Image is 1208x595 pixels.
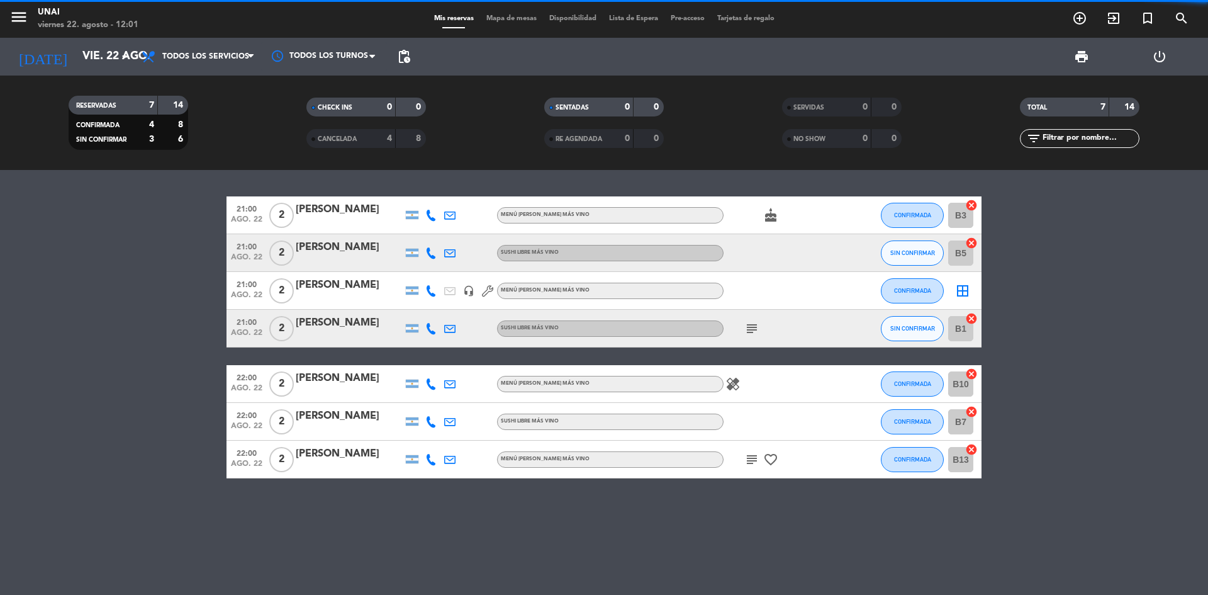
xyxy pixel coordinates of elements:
span: 22:00 [231,407,262,422]
span: 22:00 [231,370,262,384]
span: SUSHI LIBRE MÁS VINO [501,250,559,255]
i: cancel [965,237,978,249]
i: cancel [965,405,978,418]
strong: 0 [892,103,899,111]
strong: 0 [863,134,868,143]
span: CONFIRMADA [894,456,931,463]
span: Lista de Espera [603,15,664,22]
strong: 0 [892,134,899,143]
span: CONFIRMADA [894,212,931,218]
div: Unai [38,6,138,19]
div: LOG OUT [1121,38,1199,76]
span: print [1074,49,1089,64]
button: CONFIRMADA [881,278,944,303]
span: CHECK INS [318,105,352,111]
strong: 0 [654,103,661,111]
i: favorite_border [763,452,778,467]
strong: 0 [863,103,868,111]
button: CONFIRMADA [881,409,944,434]
i: menu [9,8,28,26]
span: ago. 22 [231,253,262,268]
i: headset_mic [463,285,474,297]
button: CONFIRMADA [881,371,944,397]
span: CONFIRMADA [894,380,931,387]
span: SENTADAS [556,105,589,111]
strong: 4 [149,120,154,129]
span: CONFIRMADA [894,287,931,294]
span: pending_actions [396,49,411,64]
div: viernes 22. agosto - 12:01 [38,19,138,31]
strong: 0 [625,103,630,111]
span: Mis reservas [428,15,480,22]
span: ago. 22 [231,422,262,436]
span: 2 [269,203,294,228]
i: power_settings_new [1152,49,1167,64]
span: SIN CONFIRMAR [890,325,935,332]
div: [PERSON_NAME] [296,446,403,462]
span: ago. 22 [231,460,262,474]
span: 22:00 [231,445,262,460]
button: CONFIRMADA [881,447,944,472]
i: border_all [955,283,970,298]
button: SIN CONFIRMAR [881,241,944,266]
span: NO SHOW [793,136,825,142]
div: [PERSON_NAME] [296,277,403,293]
span: 21:00 [231,276,262,291]
span: 2 [269,447,294,472]
strong: 14 [1124,103,1137,111]
i: cancel [965,312,978,325]
span: ago. 22 [231,384,262,399]
strong: 8 [416,134,423,143]
span: Pre-acceso [664,15,711,22]
strong: 0 [416,103,423,111]
strong: 0 [654,134,661,143]
span: SUSHI LIBRE MÁS VINO [501,419,559,424]
strong: 14 [173,101,186,110]
button: SIN CONFIRMAR [881,316,944,341]
strong: 7 [149,101,154,110]
span: 2 [269,278,294,303]
span: ago. 22 [231,329,262,343]
span: MENÚ [PERSON_NAME] MÁS VINO [501,381,590,386]
strong: 3 [149,135,154,144]
i: healing [725,377,741,392]
strong: 0 [387,103,392,111]
strong: 7 [1100,103,1105,111]
span: ago. 22 [231,291,262,305]
span: 21:00 [231,201,262,215]
div: [PERSON_NAME] [296,370,403,387]
strong: 4 [387,134,392,143]
i: subject [744,321,759,336]
span: ago. 22 [231,215,262,230]
i: cancel [965,443,978,456]
span: CONFIRMADA [894,418,931,425]
span: Tarjetas de regalo [711,15,781,22]
div: [PERSON_NAME] [296,315,403,331]
span: SUSHI LIBRE MÁS VINO [501,326,559,331]
strong: 0 [625,134,630,143]
div: [PERSON_NAME] [296,239,403,256]
strong: 6 [178,135,186,144]
i: cancel [965,199,978,212]
i: [DATE] [9,43,76,71]
i: arrow_drop_down [117,49,132,64]
i: filter_list [1026,131,1041,146]
span: SERVIDAS [793,105,824,111]
button: CONFIRMADA [881,203,944,228]
i: cancel [965,368,978,380]
strong: 8 [178,120,186,129]
i: turned_in_not [1140,11,1155,26]
span: 2 [269,409,294,434]
span: 2 [269,241,294,266]
span: Disponibilidad [543,15,603,22]
span: MENÚ [PERSON_NAME] MÁS VINO [501,212,590,217]
i: add_circle_outline [1072,11,1087,26]
span: MENÚ [PERSON_NAME] MÁS VINO [501,456,590,462]
span: Mapa de mesas [480,15,543,22]
span: RE AGENDADA [556,136,602,142]
span: MENÚ [PERSON_NAME] MÁS VINO [501,288,590,293]
input: Filtrar por nombre... [1041,132,1139,145]
i: subject [744,452,759,467]
span: SIN CONFIRMAR [76,137,126,143]
span: 21:00 [231,314,262,329]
